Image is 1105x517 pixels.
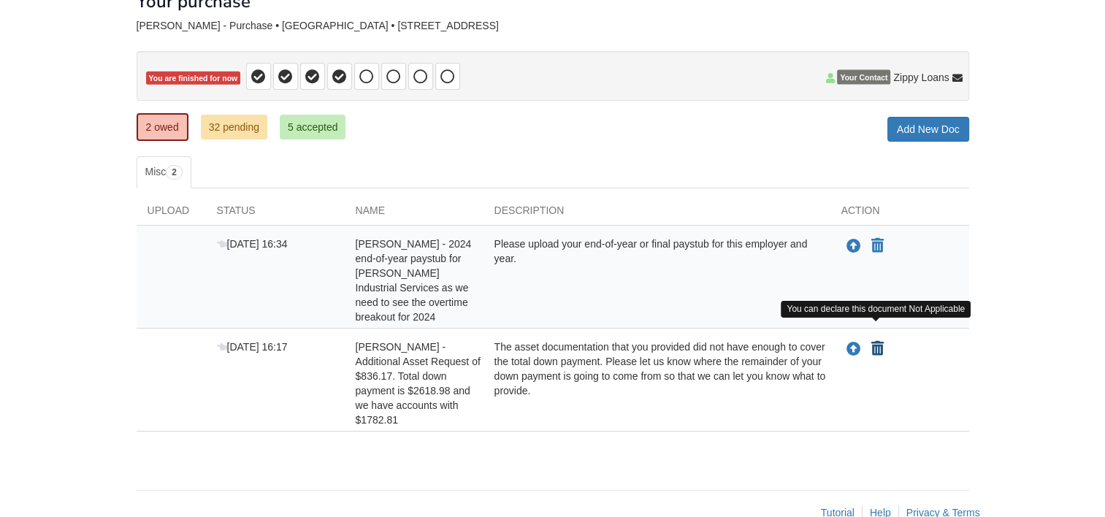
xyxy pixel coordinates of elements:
a: 32 pending [201,115,267,139]
button: Upload brandon leahy - 2024 end-of-year paystub for Sandling Industrial Services as we need to se... [845,237,863,256]
a: Add New Doc [887,117,969,142]
div: Status [206,203,345,225]
span: [PERSON_NAME] - 2024 end-of-year paystub for [PERSON_NAME] Industrial Services as we need to see ... [356,238,472,323]
div: Name [345,203,483,225]
button: Declare brandon leahy - Additional Asset Request of $836.17. Total down payment is $2618.98 and w... [870,340,885,358]
div: Upload [137,203,206,225]
div: The asset documentation that you provided did not have enough to cover the total down payment. Pl... [483,340,830,427]
button: Upload brandon leahy - Additional Asset Request of $836.17. Total down payment is $2618.98 and we... [845,340,863,359]
span: You are finished for now [146,72,241,85]
span: Zippy Loans [893,70,949,85]
span: 2 [166,165,183,180]
a: Misc [137,156,191,188]
span: Your Contact [837,70,890,85]
div: Please upload your end-of-year or final paystub for this employer and year. [483,237,830,324]
span: [DATE] 16:34 [217,238,288,250]
div: Description [483,203,830,225]
a: 5 accepted [280,115,346,139]
span: [PERSON_NAME] - Additional Asset Request of $836.17. Total down payment is $2618.98 and we have a... [356,341,481,426]
button: Declare brandon leahy - 2024 end-of-year paystub for Sandling Industrial Services as we need to s... [870,237,885,255]
div: [PERSON_NAME] - Purchase • [GEOGRAPHIC_DATA] • [STREET_ADDRESS] [137,20,969,32]
a: 2 owed [137,113,188,141]
span: [DATE] 16:17 [217,341,288,353]
div: You can declare this document Not Applicable [781,301,971,318]
div: Action [830,203,969,225]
